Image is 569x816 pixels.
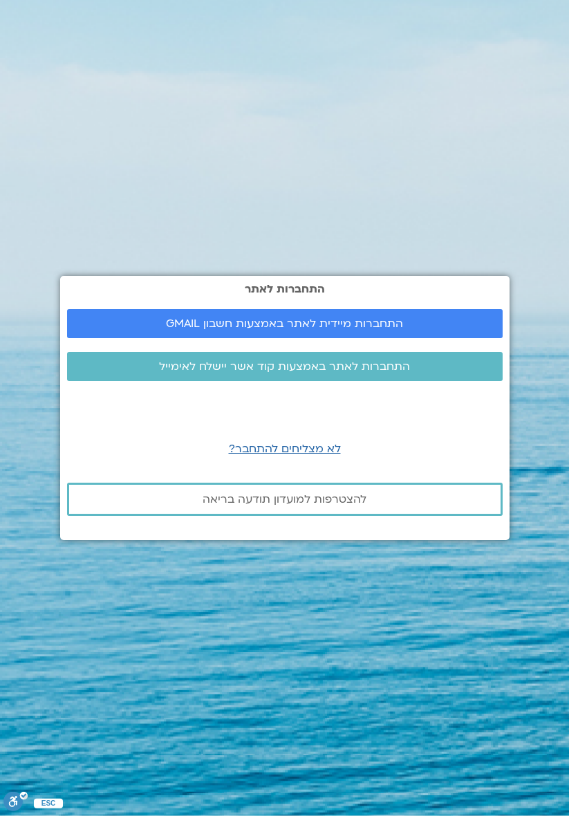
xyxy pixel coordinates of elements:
h2: התחברות לאתר [67,283,503,295]
a: לא מצליחים להתחבר? [229,441,341,456]
span: להצטרפות למועדון תודעה בריאה [203,493,366,506]
a: התחברות לאתר באמצעות קוד אשר יישלח לאימייל [67,352,503,381]
span: התחברות לאתר באמצעות קוד אשר יישלח לאימייל [159,360,410,373]
a: התחברות מיידית לאתר באמצעות חשבון GMAIL [67,309,503,338]
span: התחברות מיידית לאתר באמצעות חשבון GMAIL [166,317,403,330]
a: להצטרפות למועדון תודעה בריאה [67,483,503,516]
